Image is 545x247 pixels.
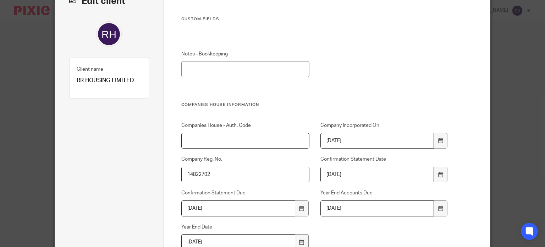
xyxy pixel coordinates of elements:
input: YYYY-MM-DD [320,200,434,216]
input: YYYY-MM-DD [320,167,434,183]
h3: Companies House Information [181,102,448,108]
label: Notes - Bookkeeping [181,50,309,58]
label: Company Reg. No. [181,156,309,163]
label: Year End Accounts Due [320,189,448,197]
label: Company Incorporated On [320,122,448,129]
label: Companies House - Auth. Code [181,122,309,129]
label: Confirmation Statement Date [320,156,448,163]
img: svg%3E [96,21,122,47]
input: YYYY-MM-DD [181,200,295,216]
label: Confirmation Statement Due [181,189,309,197]
h3: Custom fields [181,16,448,22]
label: Year End Date [181,224,309,231]
p: RR HOUSING LIMITED [77,77,142,84]
label: Client name [77,66,103,73]
input: YYYY-MM-DD [320,133,434,149]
